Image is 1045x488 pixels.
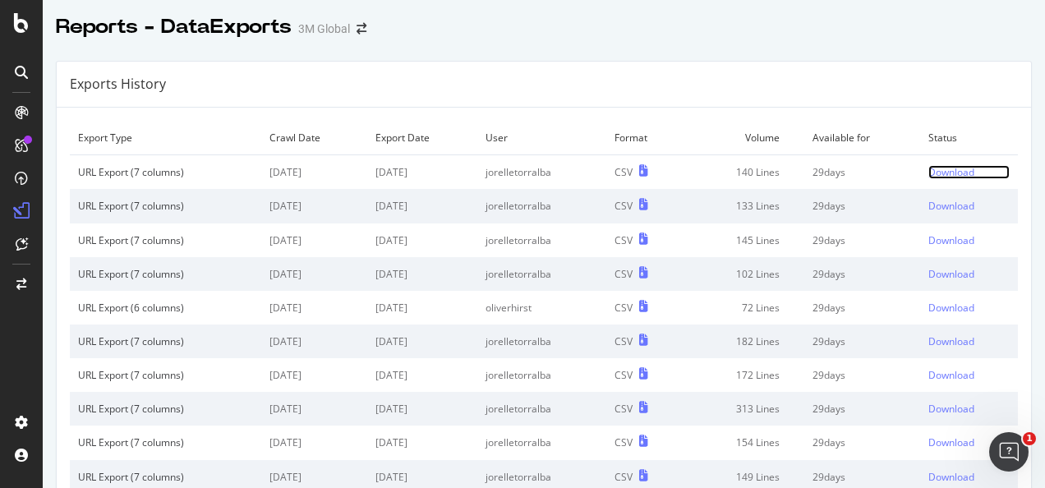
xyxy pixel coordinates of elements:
[928,334,1010,348] a: Download
[261,426,366,459] td: [DATE]
[477,426,606,459] td: jorelletorralba
[615,368,633,382] div: CSV
[928,368,974,382] div: Download
[78,267,253,281] div: URL Export (7 columns)
[367,291,478,325] td: [DATE]
[928,402,974,416] div: Download
[928,301,1010,315] a: Download
[367,325,478,358] td: [DATE]
[615,301,633,315] div: CSV
[615,165,633,179] div: CSV
[615,435,633,449] div: CSV
[261,358,366,392] td: [DATE]
[367,189,478,223] td: [DATE]
[928,470,1010,484] a: Download
[367,392,478,426] td: [DATE]
[367,155,478,190] td: [DATE]
[928,435,1010,449] a: Download
[78,165,253,179] div: URL Export (7 columns)
[804,121,920,155] td: Available for
[615,199,633,213] div: CSV
[928,301,974,315] div: Download
[684,291,804,325] td: 72 Lines
[477,392,606,426] td: jorelletorralba
[477,189,606,223] td: jorelletorralba
[928,233,1010,247] a: Download
[928,334,974,348] div: Download
[261,155,366,190] td: [DATE]
[928,165,974,179] div: Download
[78,301,253,315] div: URL Export (6 columns)
[615,233,633,247] div: CSV
[804,325,920,358] td: 29 days
[928,267,1010,281] a: Download
[615,470,633,484] div: CSV
[477,223,606,257] td: jorelletorralba
[684,426,804,459] td: 154 Lines
[928,165,1010,179] a: Download
[684,155,804,190] td: 140 Lines
[261,392,366,426] td: [DATE]
[298,21,350,37] div: 3M Global
[928,402,1010,416] a: Download
[684,223,804,257] td: 145 Lines
[477,155,606,190] td: jorelletorralba
[804,223,920,257] td: 29 days
[78,402,253,416] div: URL Export (7 columns)
[70,75,166,94] div: Exports History
[78,334,253,348] div: URL Export (7 columns)
[928,233,974,247] div: Download
[989,432,1029,472] iframe: Intercom live chat
[261,291,366,325] td: [DATE]
[477,358,606,392] td: jorelletorralba
[357,23,366,35] div: arrow-right-arrow-left
[70,121,261,155] td: Export Type
[78,435,253,449] div: URL Export (7 columns)
[261,257,366,291] td: [DATE]
[804,291,920,325] td: 29 days
[477,121,606,155] td: User
[477,257,606,291] td: jorelletorralba
[804,392,920,426] td: 29 days
[78,470,253,484] div: URL Export (7 columns)
[804,189,920,223] td: 29 days
[684,325,804,358] td: 182 Lines
[78,199,253,213] div: URL Export (7 columns)
[367,223,478,257] td: [DATE]
[684,121,804,155] td: Volume
[804,155,920,190] td: 29 days
[367,426,478,459] td: [DATE]
[928,199,974,213] div: Download
[1023,432,1036,445] span: 1
[684,257,804,291] td: 102 Lines
[261,325,366,358] td: [DATE]
[928,435,974,449] div: Download
[261,223,366,257] td: [DATE]
[78,233,253,247] div: URL Export (7 columns)
[261,189,366,223] td: [DATE]
[928,267,974,281] div: Download
[78,368,253,382] div: URL Export (7 columns)
[804,257,920,291] td: 29 days
[615,334,633,348] div: CSV
[920,121,1018,155] td: Status
[615,267,633,281] div: CSV
[367,121,478,155] td: Export Date
[928,368,1010,382] a: Download
[684,358,804,392] td: 172 Lines
[684,392,804,426] td: 313 Lines
[477,291,606,325] td: oliverhirst
[367,257,478,291] td: [DATE]
[684,189,804,223] td: 133 Lines
[606,121,685,155] td: Format
[804,358,920,392] td: 29 days
[56,13,292,41] div: Reports - DataExports
[928,199,1010,213] a: Download
[477,325,606,358] td: jorelletorralba
[615,402,633,416] div: CSV
[804,426,920,459] td: 29 days
[367,358,478,392] td: [DATE]
[261,121,366,155] td: Crawl Date
[928,470,974,484] div: Download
